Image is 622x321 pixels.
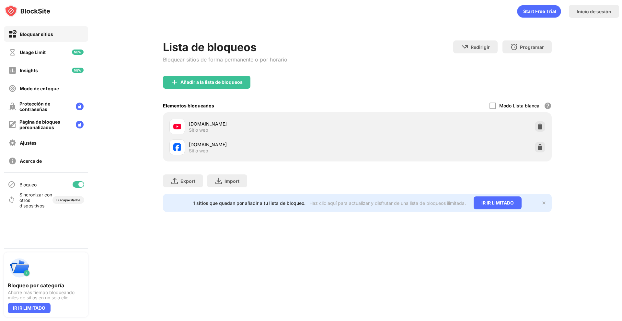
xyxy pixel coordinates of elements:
[8,139,17,147] img: settings-off.svg
[225,178,239,184] div: Import
[19,182,37,187] div: Bloqueo
[471,44,490,50] div: Redirigir
[8,157,17,165] img: about-off.svg
[5,5,50,17] img: logo-blocksite.svg
[8,256,31,280] img: push-categories.svg
[76,103,84,110] img: lock-menu.svg
[180,178,195,184] div: Export
[517,5,561,18] div: animation
[8,103,16,110] img: password-protection-off.svg
[8,48,17,56] img: time-usage-off.svg
[163,56,287,63] div: Bloquear sitios de forma permanente o por horario
[189,141,357,148] div: [DOMAIN_NAME]
[8,66,17,74] img: insights-off.svg
[193,200,305,206] div: 1 sitios que quedan por añadir a tu lista de bloqueo.
[20,68,38,73] div: Insights
[8,290,84,300] div: Ahorre más tiempo bloqueando miles de sitios en un solo clic
[8,196,16,204] img: sync-icon.svg
[8,282,84,289] div: Bloqueo por categoría
[173,143,181,151] img: favicons
[72,68,84,73] img: new-icon.svg
[8,121,16,128] img: customize-block-page-off.svg
[20,158,42,164] div: Acerca de
[520,44,544,50] div: Programar
[76,121,84,128] img: lock-menu.svg
[8,303,51,313] div: IR IR LIMITADO
[499,103,539,108] div: Modo Lista blanca
[180,80,243,85] div: Añadir a la lista de bloqueos
[56,198,80,202] div: Discapacitados
[541,200,547,205] img: x-button.svg
[8,84,17,93] img: focus-off.svg
[189,148,208,154] div: Sitio web
[20,86,59,91] div: Modo de enfoque
[577,9,611,14] div: Inicio de sesión
[309,200,466,206] div: Haz clic aquí para actualizar y disfrutar de una lista de bloqueos ilimitada.
[8,181,16,188] img: blocking-icon.svg
[20,31,53,37] div: Bloquear sitios
[474,196,522,209] div: IR IR LIMITADO
[72,50,84,55] img: new-icon.svg
[20,140,37,146] div: Ajustes
[19,101,71,112] div: Protección de contraseñas
[189,127,208,133] div: Sitio web
[19,119,71,130] div: Página de bloques personalizados
[20,50,46,55] div: Usage Limit
[173,123,181,130] img: favicons
[163,103,214,108] div: Elementos bloqueados
[8,30,17,38] img: block-on.svg
[189,120,357,127] div: [DOMAIN_NAME]
[19,192,52,208] div: Sincronizar con otros dispositivos
[163,40,287,54] div: Lista de bloqueos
